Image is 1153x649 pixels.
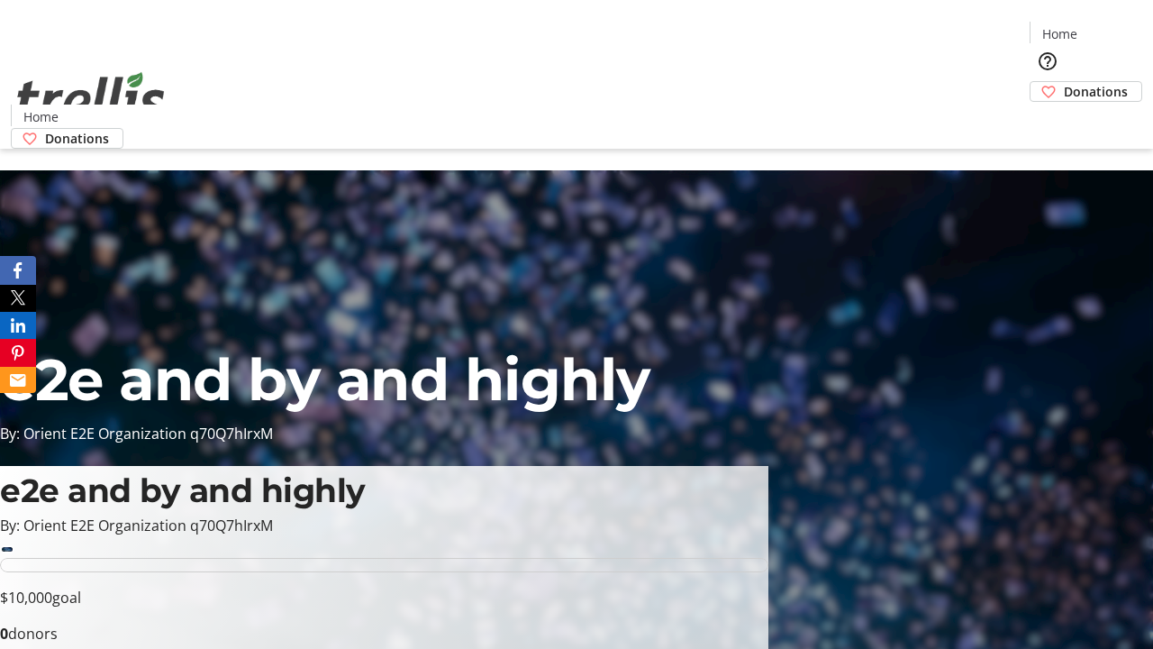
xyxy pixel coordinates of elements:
[1042,24,1077,43] span: Home
[11,52,171,142] img: Orient E2E Organization q70Q7hIrxM's Logo
[12,107,69,126] a: Home
[45,129,109,148] span: Donations
[1030,102,1066,138] button: Cart
[1030,81,1142,102] a: Donations
[1030,24,1088,43] a: Home
[11,128,123,149] a: Donations
[1064,82,1128,101] span: Donations
[1030,43,1066,79] button: Help
[23,107,59,126] span: Home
